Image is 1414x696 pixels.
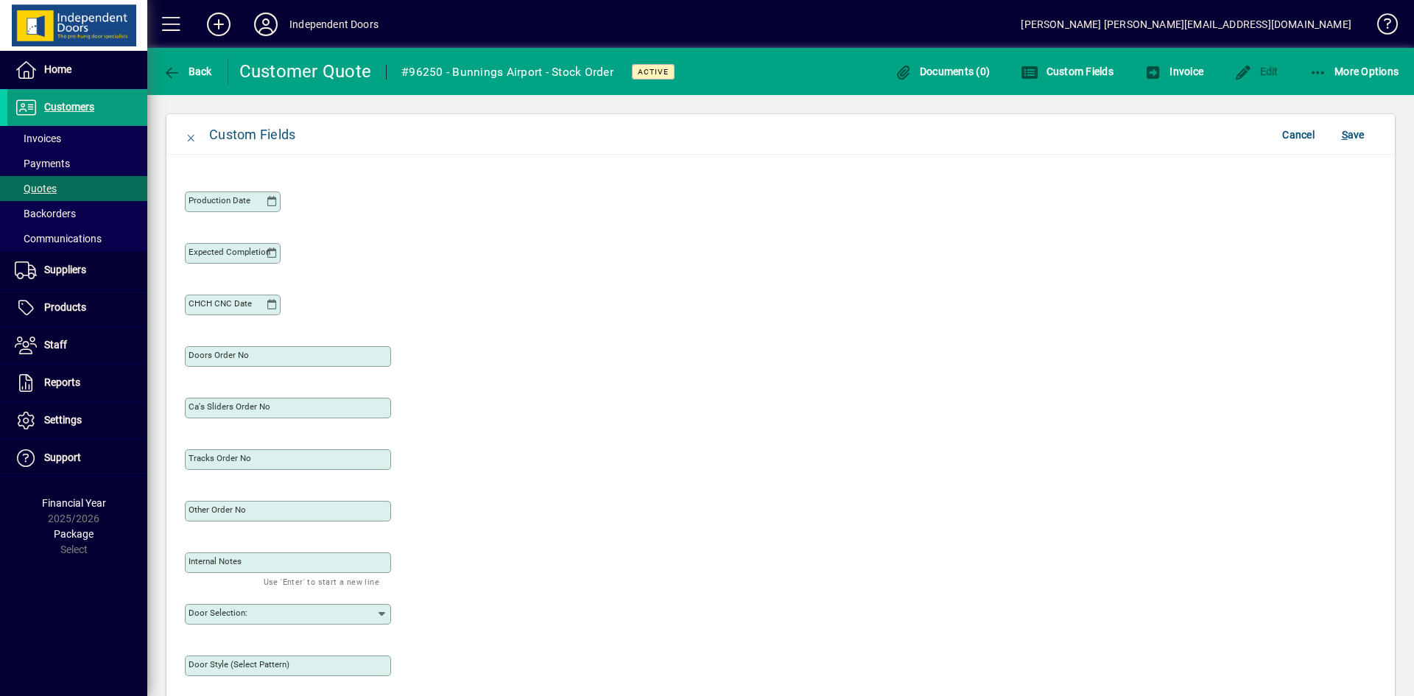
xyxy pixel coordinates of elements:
[894,66,990,77] span: Documents (0)
[1366,3,1396,51] a: Knowledge Base
[7,126,147,151] a: Invoices
[189,350,249,360] mat-label: Doors Order No
[7,327,147,364] a: Staff
[1329,122,1376,148] button: Save
[1282,123,1315,147] span: Cancel
[15,208,76,219] span: Backorders
[239,60,372,83] div: Customer Quote
[44,451,81,463] span: Support
[1342,129,1348,141] span: S
[1017,58,1117,85] button: Custom Fields
[890,58,993,85] button: Documents (0)
[1021,66,1114,77] span: Custom Fields
[44,101,94,113] span: Customers
[15,158,70,169] span: Payments
[147,58,228,85] app-page-header-button: Back
[189,608,247,618] mat-label: Door Selection:
[1234,66,1278,77] span: Edit
[42,497,106,509] span: Financial Year
[15,183,57,194] span: Quotes
[189,505,246,515] mat-label: Other Order No
[7,440,147,477] a: Support
[189,401,270,412] mat-label: Ca's Sliders Order No
[1309,66,1399,77] span: More Options
[44,63,71,75] span: Home
[1342,123,1365,147] span: ave
[7,201,147,226] a: Backorders
[401,60,613,84] div: #96250 - Bunnings Airport - Stock Order
[44,376,80,388] span: Reports
[7,226,147,251] a: Communications
[15,133,61,144] span: Invoices
[1275,122,1322,148] button: Cancel
[163,66,212,77] span: Back
[189,247,270,257] mat-label: Expected Completion
[44,301,86,313] span: Products
[189,556,242,566] mat-label: Internal Notes
[264,573,379,590] mat-hint: Use 'Enter' to start a new line
[174,117,209,152] button: Close
[189,298,252,309] mat-label: CHCH CNC Date
[7,52,147,88] a: Home
[1141,58,1207,85] button: Invoice
[44,339,67,351] span: Staff
[189,195,250,205] mat-label: Production Date
[7,289,147,326] a: Products
[44,414,82,426] span: Settings
[195,11,242,38] button: Add
[242,11,289,38] button: Profile
[7,365,147,401] a: Reports
[209,123,295,147] div: Custom Fields
[638,67,669,77] span: Active
[289,13,379,36] div: Independent Doors
[189,453,251,463] mat-label: Tracks Order No
[7,151,147,176] a: Payments
[1231,58,1282,85] button: Edit
[15,233,102,245] span: Communications
[44,264,86,275] span: Suppliers
[7,402,147,439] a: Settings
[7,252,147,289] a: Suppliers
[1306,58,1403,85] button: More Options
[159,58,216,85] button: Back
[1021,13,1351,36] div: [PERSON_NAME] [PERSON_NAME][EMAIL_ADDRESS][DOMAIN_NAME]
[7,176,147,201] a: Quotes
[1144,66,1203,77] span: Invoice
[54,528,94,540] span: Package
[189,659,289,669] mat-label: Door Style (Select Pattern)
